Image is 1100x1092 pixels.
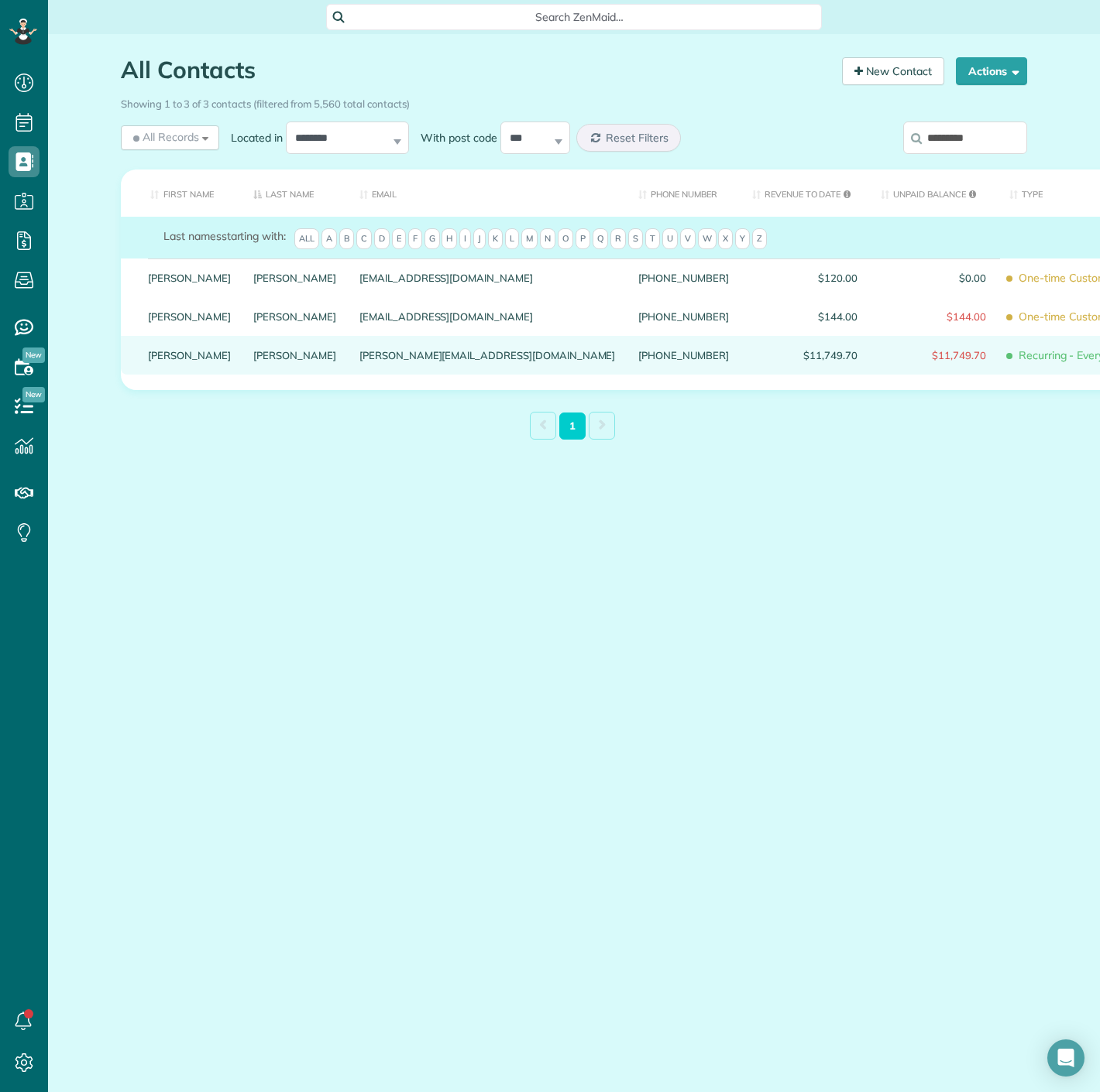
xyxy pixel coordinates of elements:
[121,91,1027,111] div: Showing 1 to 3 of 3 contacts (filtered from 5,560 total contacts)
[576,228,590,250] span: P
[348,336,627,375] div: [PERSON_NAME][EMAIL_ADDRESS][DOMAIN_NAME]
[254,311,337,322] a: [PERSON_NAME]
[752,272,858,283] span: $120.00
[881,350,986,361] span: $11,749.70
[459,228,471,250] span: I
[558,228,573,250] span: O
[627,297,740,336] div: [PHONE_NUMBER]
[881,311,986,322] span: $144.00
[392,228,406,250] span: E
[752,228,767,250] span: Z
[254,350,337,361] a: [PERSON_NAME]
[22,387,45,402] span: New
[356,228,372,250] span: C
[559,412,586,440] a: 1
[219,130,286,145] label: Located in
[294,228,319,250] span: All
[254,272,337,283] a: [PERSON_NAME]
[163,228,286,244] label: starting with:
[680,228,696,250] span: V
[488,228,503,250] span: K
[610,228,626,250] span: R
[869,169,998,217] th: Unpaid Balance: activate to sort column ascending
[148,272,231,283] a: [PERSON_NAME]
[593,228,608,250] span: Q
[627,169,740,217] th: Phone number: activate to sort column ascending
[752,311,858,322] span: $144.00
[881,272,986,283] span: $0.00
[645,228,660,250] span: T
[956,57,1027,85] button: Actions
[698,228,717,250] span: W
[409,130,500,145] label: With post code
[627,336,740,375] div: [PHONE_NUMBER]
[842,57,944,85] a: New Contact
[22,347,45,363] span: New
[425,228,440,250] span: G
[521,228,538,250] span: M
[627,258,740,297] div: [PHONE_NUMBER]
[628,228,643,250] span: S
[505,228,519,250] span: L
[408,228,422,250] span: F
[442,228,457,250] span: H
[752,350,858,361] span: $11,749.70
[321,228,337,250] span: A
[130,129,199,145] span: All Records
[741,169,869,217] th: Revenue to Date: activate to sort column ascending
[121,169,242,217] th: First Name: activate to sort column ascending
[662,228,678,250] span: U
[163,229,222,243] span: Last names
[339,228,354,250] span: B
[606,131,669,145] span: Reset Filters
[242,169,349,217] th: Last Name: activate to sort column descending
[148,311,231,322] a: [PERSON_NAME]
[348,297,627,336] div: [EMAIL_ADDRESS][DOMAIN_NAME]
[1047,1039,1085,1077] div: Open Intercom Messenger
[148,350,231,361] a: [PERSON_NAME]
[540,228,555,250] span: N
[348,258,627,297] div: [EMAIL_ADDRESS][DOMAIN_NAME]
[473,228,486,250] span: J
[718,228,733,250] span: X
[374,228,390,250] span: D
[348,169,627,217] th: Email: activate to sort column ascending
[735,228,750,250] span: Y
[121,57,830,83] h1: All Contacts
